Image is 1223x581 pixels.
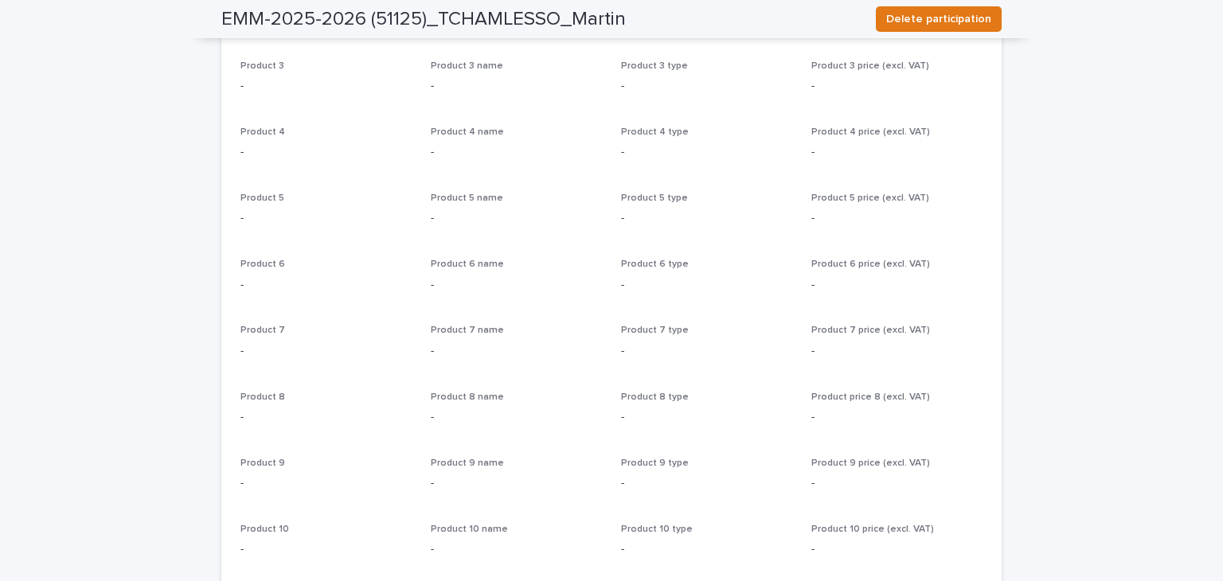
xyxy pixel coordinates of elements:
[431,524,508,534] span: Product 10 name
[431,193,503,203] span: Product 5 name
[621,343,792,360] p: -
[621,78,792,95] p: -
[621,144,792,161] p: -
[811,61,929,71] span: Product 3 price (excl. VAT)
[240,458,285,468] span: Product 9
[811,259,930,269] span: Product 6 price (excl. VAT)
[621,277,792,294] p: -
[621,210,792,227] p: -
[811,78,983,95] p: -
[621,524,693,534] span: Product 10 type
[811,343,983,360] p: -
[621,409,792,426] p: -
[240,78,412,95] p: -
[431,409,602,426] p: -
[240,343,412,360] p: -
[431,475,602,492] p: -
[240,127,285,137] span: Product 4
[621,326,689,335] span: Product 7 type
[811,277,983,294] p: -
[886,11,991,27] span: Delete participation
[240,409,412,426] p: -
[240,326,285,335] span: Product 7
[240,524,289,534] span: Product 10
[811,475,983,492] p: -
[221,8,626,31] h2: EMM-2025-2026 (51125)_TCHAMLESSO_Martin
[240,392,285,402] span: Product 8
[811,524,934,534] span: Product 10 price (excl. VAT)
[431,144,602,161] p: -
[431,541,602,558] p: -
[621,475,792,492] p: -
[431,78,602,95] p: -
[621,193,688,203] span: Product 5 type
[621,392,689,402] span: Product 8 type
[621,259,689,269] span: Product 6 type
[621,127,689,137] span: Product 4 type
[621,541,792,558] p: -
[431,392,504,402] span: Product 8 name
[431,61,503,71] span: Product 3 name
[240,259,285,269] span: Product 6
[621,61,688,71] span: Product 3 type
[876,6,1002,32] button: Delete participation
[431,277,602,294] p: -
[811,541,983,558] p: -
[240,210,412,227] p: -
[811,458,930,468] span: Product 9 price (excl. VAT)
[431,326,504,335] span: Product 7 name
[240,277,412,294] p: -
[811,409,983,426] p: -
[811,210,983,227] p: -
[431,127,504,137] span: Product 4 name
[240,193,284,203] span: Product 5
[431,458,504,468] span: Product 9 name
[431,259,504,269] span: Product 6 name
[811,144,983,161] p: -
[811,127,930,137] span: Product 4 price (excl. VAT)
[431,343,602,360] p: -
[811,193,929,203] span: Product 5 price (excl. VAT)
[240,475,412,492] p: -
[240,541,412,558] p: -
[240,144,412,161] p: -
[240,61,284,71] span: Product 3
[621,458,689,468] span: Product 9 type
[811,392,930,402] span: Product price 8 (excl. VAT)
[811,326,930,335] span: Product 7 price (excl. VAT)
[431,210,602,227] p: -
